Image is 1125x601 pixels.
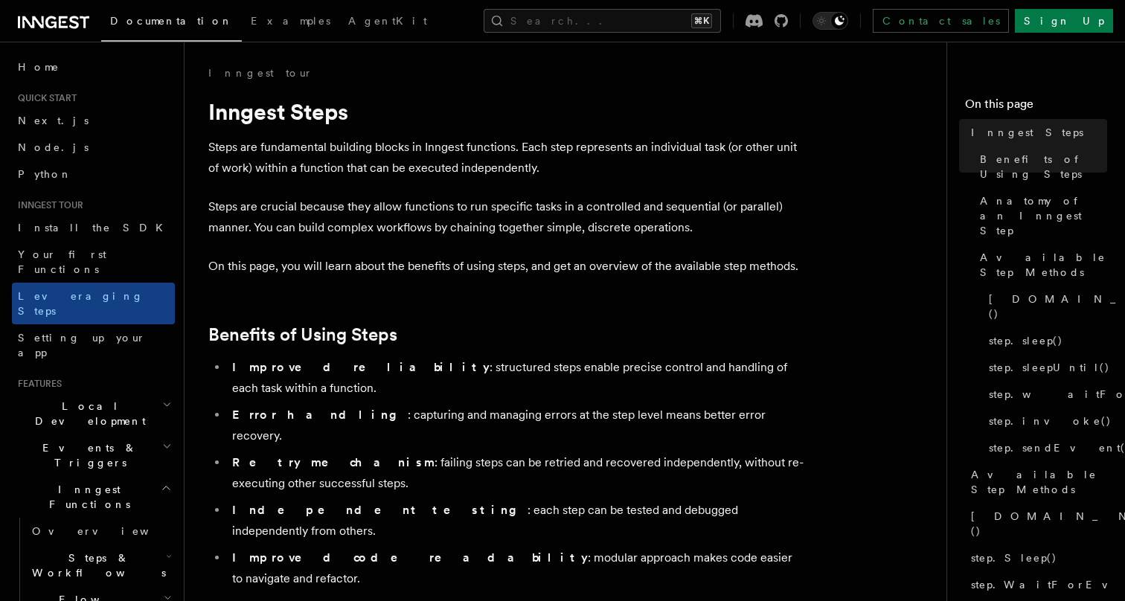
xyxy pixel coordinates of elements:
[12,199,83,211] span: Inngest tour
[484,9,721,33] button: Search...⌘K
[12,107,175,134] a: Next.js
[18,115,89,126] span: Next.js
[18,290,144,317] span: Leveraging Steps
[965,571,1107,598] a: step.WaitForEvent()
[242,4,339,40] a: Examples
[965,95,1107,119] h4: On this page
[971,467,1107,497] span: Available Step Methods
[232,360,490,374] strong: Improved reliability
[12,482,161,512] span: Inngest Functions
[980,250,1107,280] span: Available Step Methods
[18,248,106,275] span: Your first Functions
[26,544,175,586] button: Steps & Workflows
[12,324,175,366] a: Setting up your app
[228,405,804,446] li: : capturing and managing errors at the step level means better error recovery.
[18,168,72,180] span: Python
[228,547,804,589] li: : modular approach makes code easier to navigate and refactor.
[12,440,162,470] span: Events & Triggers
[983,286,1107,327] a: [DOMAIN_NAME]()
[232,550,588,565] strong: Improved code readability
[18,332,146,359] span: Setting up your app
[989,360,1110,375] span: step.sleepUntil()
[18,60,60,74] span: Home
[971,550,1057,565] span: step.Sleep()
[228,357,804,399] li: : structured steps enable precise control and handling of each task within a function.
[12,134,175,161] a: Node.js
[208,256,804,277] p: On this page, you will learn about the benefits of using steps, and get an overview of the availa...
[228,500,804,541] li: : each step can be tested and debugged independently from others.
[983,327,1107,354] a: step.sleep()
[989,333,1063,348] span: step.sleep()
[691,13,712,28] kbd: ⌘K
[12,399,162,428] span: Local Development
[18,141,89,153] span: Node.js
[208,324,397,345] a: Benefits of Using Steps
[974,244,1107,286] a: Available Step Methods
[208,196,804,238] p: Steps are crucial because they allow functions to run specific tasks in a controlled and sequenti...
[208,65,312,80] a: Inngest tour
[965,461,1107,503] a: Available Step Methods
[208,98,804,125] h1: Inngest Steps
[251,15,330,27] span: Examples
[12,434,175,476] button: Events & Triggers
[110,15,233,27] span: Documentation
[971,125,1083,140] span: Inngest Steps
[965,544,1107,571] a: step.Sleep()
[232,455,435,469] strong: Retry mechanism
[348,15,427,27] span: AgentKit
[12,476,175,518] button: Inngest Functions
[983,408,1107,434] a: step.invoke()
[974,187,1107,244] a: Anatomy of an Inngest Step
[339,4,436,40] a: AgentKit
[1015,9,1113,33] a: Sign Up
[32,525,185,537] span: Overview
[974,146,1107,187] a: Benefits of Using Steps
[980,193,1107,238] span: Anatomy of an Inngest Step
[983,434,1107,461] a: step.sendEvent()
[208,137,804,179] p: Steps are fundamental building blocks in Inngest functions. Each step represents an individual ta...
[12,283,175,324] a: Leveraging Steps
[989,414,1112,428] span: step.invoke()
[26,550,166,580] span: Steps & Workflows
[12,54,175,80] a: Home
[12,214,175,241] a: Install the SDK
[26,518,175,544] a: Overview
[12,92,77,104] span: Quick start
[965,503,1107,544] a: [DOMAIN_NAME]()
[812,12,848,30] button: Toggle dark mode
[101,4,242,42] a: Documentation
[228,452,804,494] li: : failing steps can be retried and recovered independently, without re-executing other successful...
[18,222,172,234] span: Install the SDK
[232,408,408,422] strong: Error handling
[873,9,1009,33] a: Contact sales
[983,354,1107,381] a: step.sleepUntil()
[12,393,175,434] button: Local Development
[980,152,1107,181] span: Benefits of Using Steps
[965,119,1107,146] a: Inngest Steps
[12,378,62,390] span: Features
[12,161,175,187] a: Python
[12,241,175,283] a: Your first Functions
[232,503,528,517] strong: Independent testing
[983,381,1107,408] a: step.waitForEvent()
